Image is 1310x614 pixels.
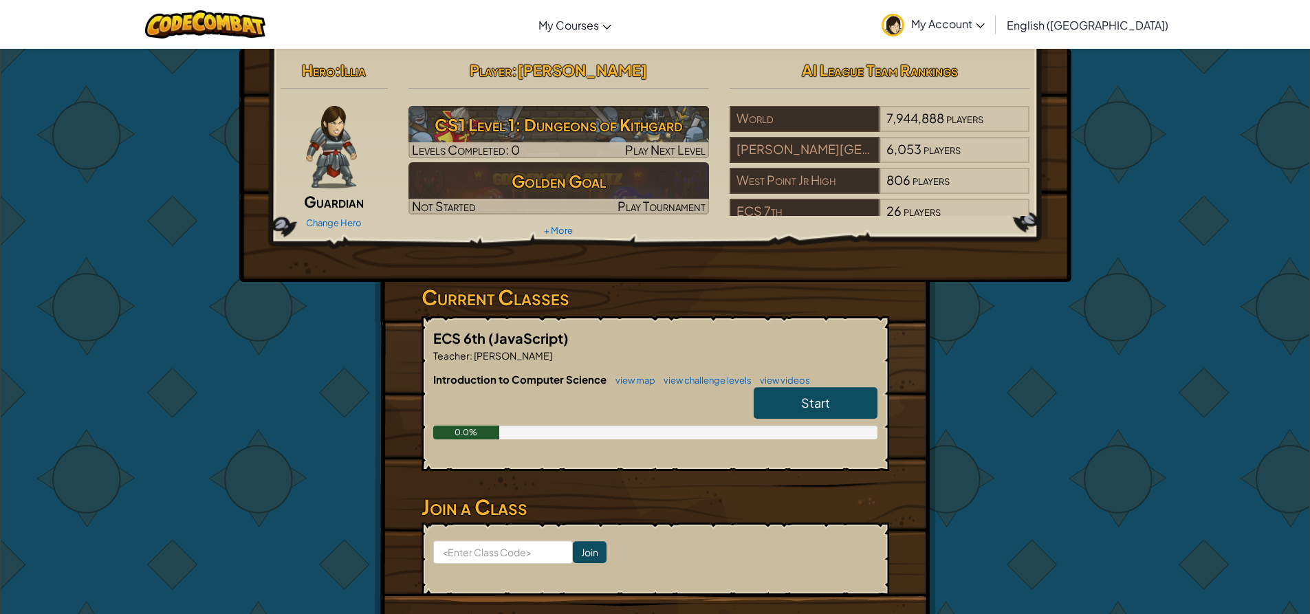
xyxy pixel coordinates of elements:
[730,181,1030,197] a: West Point Jr High806players
[657,375,752,386] a: view challenge levels
[433,540,573,564] input: <Enter Class Code>
[304,192,364,211] span: Guardian
[753,375,810,386] a: view videos
[422,282,889,313] h3: Current Classes
[408,162,709,215] img: Golden Goal
[904,203,941,219] span: players
[433,349,470,362] span: Teacher
[886,141,921,157] span: 6,053
[730,106,880,132] div: World
[517,61,647,80] span: [PERSON_NAME]
[882,14,904,36] img: avatar
[512,61,517,80] span: :
[730,137,880,163] div: [PERSON_NAME][GEOGRAPHIC_DATA]
[538,18,599,32] span: My Courses
[730,168,880,194] div: West Point Jr High
[470,61,512,80] span: Player
[306,217,362,228] a: Change Hero
[730,212,1030,228] a: ECS 7th26players
[1007,18,1168,32] span: English ([GEOGRAPHIC_DATA])
[488,329,569,347] span: (JavaScript)
[625,142,706,157] span: Play Next Level
[886,110,944,126] span: 7,944,888
[801,395,830,410] span: Start
[730,150,1030,166] a: [PERSON_NAME][GEOGRAPHIC_DATA]6,053players
[875,3,992,46] a: My Account
[335,61,340,80] span: :
[573,541,607,563] input: Join
[470,349,472,362] span: :
[302,61,335,80] span: Hero
[433,329,488,347] span: ECS 6th
[886,203,902,219] span: 26
[946,110,983,126] span: players
[730,119,1030,135] a: World7,944,888players
[145,10,265,39] img: CodeCombat logo
[913,172,950,188] span: players
[306,106,356,188] img: guardian-pose.png
[422,492,889,523] h3: Join a Class
[911,17,985,31] span: My Account
[886,172,910,188] span: 806
[433,373,609,386] span: Introduction to Computer Science
[730,199,880,225] div: ECS 7th
[408,162,709,215] a: Golden GoalNot StartedPlay Tournament
[924,141,961,157] span: players
[408,166,709,197] h3: Golden Goal
[1000,6,1175,43] a: English ([GEOGRAPHIC_DATA])
[532,6,618,43] a: My Courses
[472,349,552,362] span: [PERSON_NAME]
[433,426,500,439] div: 0.0%
[412,198,476,214] span: Not Started
[412,142,520,157] span: Levels Completed: 0
[609,375,655,386] a: view map
[802,61,958,80] span: AI League Team Rankings
[408,106,709,158] img: CS1 Level 1: Dungeons of Kithgard
[544,225,573,236] a: + More
[408,109,709,140] h3: CS1 Level 1: Dungeons of Kithgard
[408,106,709,158] a: Play Next Level
[340,61,366,80] span: Illia
[618,198,706,214] span: Play Tournament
